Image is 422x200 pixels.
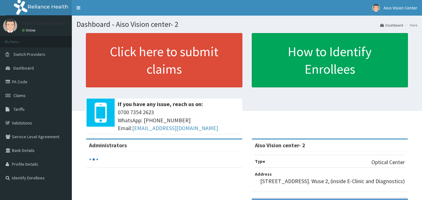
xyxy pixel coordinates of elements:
b: Administrators [89,142,127,149]
a: How to Identify Enrollees [252,33,408,87]
strong: Aiso Vision center- 2 [255,142,305,149]
img: User Image [372,4,380,12]
span: Claims [13,93,26,98]
span: Dashboard [13,65,34,71]
li: Here [404,22,417,28]
svg: audio-loading [89,155,98,164]
span: 0700 7354 2623 WhatsApp: [PHONE_NUMBER] Email: [118,108,239,132]
a: Dashboard [380,22,403,28]
span: Switch Providers [13,51,45,57]
b: If you have any issue, reach us on: [118,100,203,108]
h1: Dashboard - Aiso Vision center- 2 [77,20,417,28]
span: Aiso Vision Center [384,5,417,11]
a: Click here to submit claims [86,33,242,87]
p: Aiso Vision Center [22,20,66,26]
span: Tariffs [13,106,25,112]
a: Online [22,28,37,32]
b: Address [255,171,272,177]
b: Type [255,159,265,164]
a: [EMAIL_ADDRESS][DOMAIN_NAME] [132,124,218,132]
img: User Image [3,19,17,33]
p: [STREET_ADDRESS]. Wuse 2, (inside E-Clinic and Diagnostics) [260,177,405,185]
p: Optical Center [371,158,405,166]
